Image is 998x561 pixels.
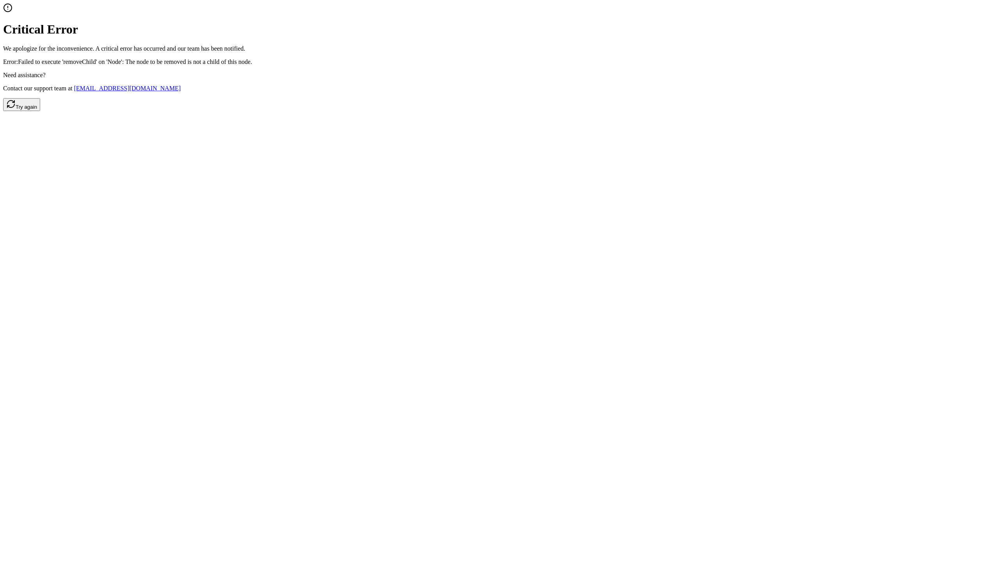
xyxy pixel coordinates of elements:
p: Error: Failed to execute 'removeChild' on 'Node': The node to be removed is not a child of this n... [3,58,995,65]
p: Need assistance? [3,72,995,79]
a: [EMAIL_ADDRESS][DOMAIN_NAME] [74,85,181,92]
p: Contact our support team at [3,85,995,92]
button: Try again [3,98,40,111]
h1: Critical Error [3,22,995,37]
p: We apologize for the inconvenience. A critical error has occurred and our team has been notified. [3,45,995,52]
